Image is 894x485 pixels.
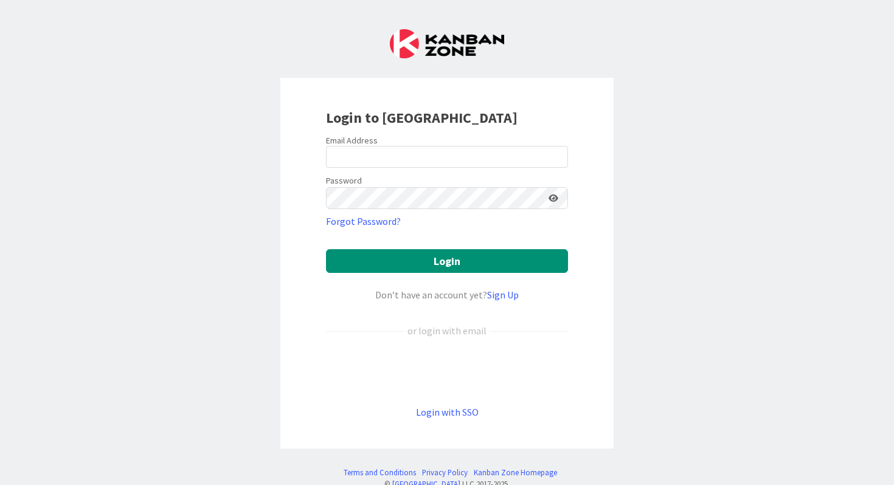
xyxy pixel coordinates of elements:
[344,467,416,478] a: Terms and Conditions
[422,467,468,478] a: Privacy Policy
[474,467,557,478] a: Kanban Zone Homepage
[326,108,518,127] b: Login to [GEOGRAPHIC_DATA]
[326,287,568,302] div: Don’t have an account yet?
[326,214,401,229] a: Forgot Password?
[487,289,519,301] a: Sign Up
[326,135,378,146] label: Email Address
[416,406,479,418] a: Login with SSO
[390,29,504,58] img: Kanban Zone
[404,323,490,338] div: or login with email
[320,358,574,385] iframe: Sign in with Google Button
[326,249,568,273] button: Login
[326,174,362,187] label: Password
